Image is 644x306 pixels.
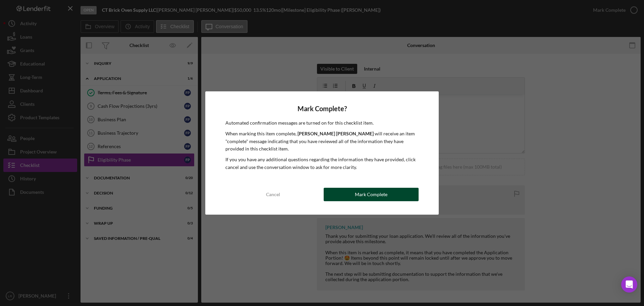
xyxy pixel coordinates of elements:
div: Open Intercom Messenger [621,276,637,293]
button: Mark Complete [324,188,419,201]
button: Cancel [225,188,320,201]
p: When marking this item complete, will receive an item "complete" message indicating that you have... [225,130,419,152]
p: Automated confirmation messages are turned on for this checklist item. [225,119,419,127]
p: If you you have any additional questions regarding the information they have provided, click canc... [225,156,419,171]
b: [PERSON_NAME] [PERSON_NAME] [298,131,374,136]
div: Cancel [266,188,280,201]
div: Mark Complete [355,188,387,201]
h4: Mark Complete? [225,105,419,113]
